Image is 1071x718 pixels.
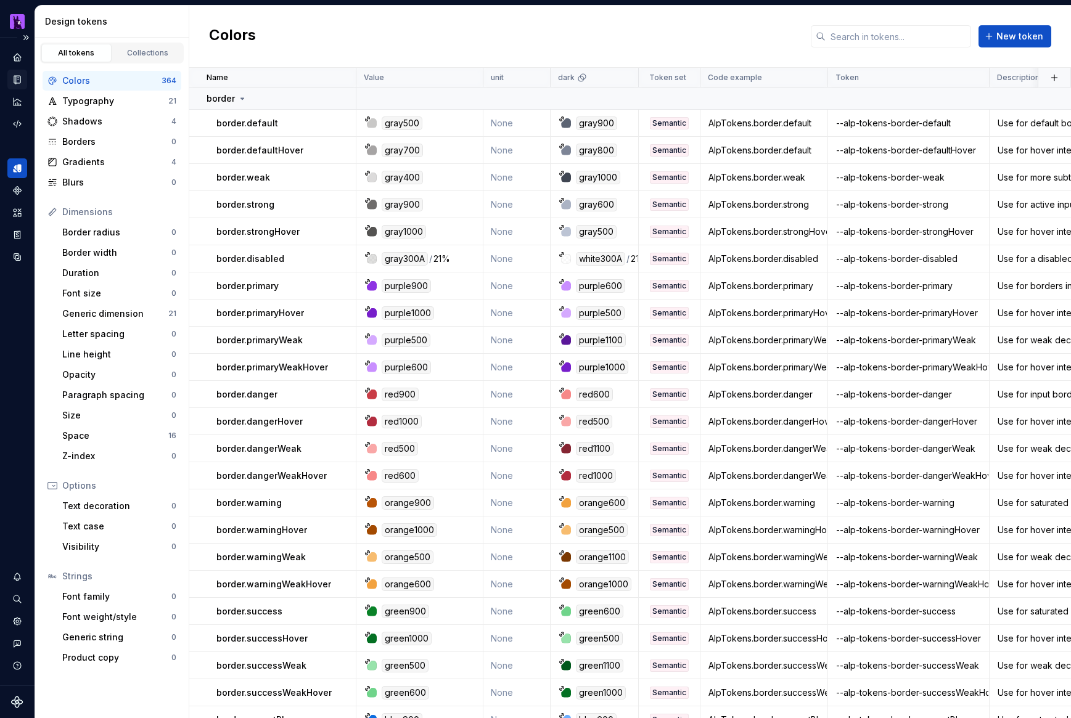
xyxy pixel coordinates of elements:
p: Value [364,73,384,83]
div: Letter spacing [62,328,171,340]
p: border.primaryHover [216,307,304,319]
div: purple600 [382,361,431,374]
a: Home [7,47,27,67]
div: green900 [382,605,429,618]
div: Semantic [650,443,689,455]
div: gray500 [576,225,617,239]
div: --alp-tokens-border-successWeak [829,659,989,672]
a: Visibility0 [57,537,181,557]
a: Data sources [7,247,27,267]
p: border.danger [216,388,277,401]
div: Size [62,409,171,422]
div: Assets [7,203,27,222]
div: 0 [171,612,176,622]
div: --alp-tokens-border-primaryWeakHover [829,361,989,373]
td: None [483,272,551,300]
div: Opacity [62,369,171,381]
div: Semantic [650,307,689,319]
a: Colors364 [43,71,181,91]
div: --alp-tokens-border-primaryHover [829,307,989,319]
p: border.strong [216,198,274,211]
div: green1000 [576,686,626,700]
div: purple500 [382,333,430,347]
div: purple900 [382,279,431,293]
div: Analytics [7,92,27,112]
div: --alp-tokens-border-warningWeakHover [829,578,989,590]
a: Duration0 [57,263,181,283]
a: Text case0 [57,516,181,536]
div: 0 [171,288,176,298]
h2: Colors [209,25,256,47]
a: Letter spacing0 [57,324,181,344]
div: Semantic [650,687,689,699]
a: Text decoration0 [57,496,181,516]
td: None [483,489,551,516]
div: 21% [631,252,647,266]
div: Semantic [650,253,689,265]
div: --alp-tokens-border-strong [829,198,989,211]
div: green500 [576,632,623,645]
div: 0 [171,451,176,461]
div: Text decoration [62,500,171,512]
div: red1000 [576,469,616,483]
div: --alp-tokens-border-defaultHover [829,144,989,157]
div: --alp-tokens-border-default [829,117,989,129]
td: None [483,462,551,489]
div: --alp-tokens-border-strongHover [829,226,989,238]
div: Generic dimension [62,308,168,320]
div: gray300A [382,252,428,266]
div: orange1000 [576,577,631,591]
div: --alp-tokens-border-successWeakHover [829,687,989,699]
p: border.disabled [216,253,284,265]
td: None [483,625,551,652]
div: purple1000 [576,361,628,374]
div: Semantic [650,659,689,672]
div: Semantic [650,524,689,536]
div: Semantic [650,198,689,211]
div: AlpTokens.border.primaryWeakHover [701,361,827,373]
div: Semantic [650,551,689,563]
a: Generic string0 [57,627,181,647]
div: Options [62,479,176,492]
div: 0 [171,592,176,602]
div: Semantic [650,632,689,645]
div: AlpTokens.border.warningWeak [701,551,827,563]
td: None [483,110,551,137]
div: 0 [171,137,176,147]
div: 0 [171,177,176,187]
div: AlpTokens.border.primaryWeak [701,334,827,346]
div: AlpTokens.border.dangerHover [701,415,827,428]
div: orange500 [576,523,628,537]
div: Dimensions [62,206,176,218]
a: Storybook stories [7,225,27,245]
div: 0 [171,542,176,552]
p: border.dangerHover [216,415,303,428]
div: Contact support [7,634,27,653]
a: Documentation [7,70,27,89]
div: Visibility [62,541,171,553]
div: Semantic [650,578,689,590]
div: --alp-tokens-border-disabled [829,253,989,265]
a: Line height0 [57,345,181,364]
div: Components [7,181,27,200]
div: AlpTokens.border.warning [701,497,827,509]
div: Border radius [62,226,171,239]
a: Code automation [7,114,27,134]
a: Space16 [57,426,181,446]
p: Name [207,73,228,83]
a: Typography21 [43,91,181,111]
div: AlpTokens.border.dangerWeak [701,443,827,455]
a: Gradients4 [43,152,181,172]
div: Line height [62,348,171,361]
td: None [483,381,551,408]
svg: Supernova Logo [11,696,23,708]
div: Colors [62,75,162,87]
div: orange600 [382,577,434,591]
p: border.dangerWeak [216,443,302,455]
td: None [483,164,551,191]
a: Settings [7,611,27,631]
p: border.successWeakHover [216,687,332,699]
div: Semantic [650,388,689,401]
